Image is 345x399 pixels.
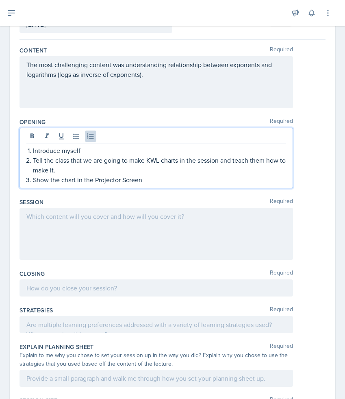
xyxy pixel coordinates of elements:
p: Show the chart in the Projector Screen [33,175,286,185]
label: Content [20,46,47,55]
label: Closing [20,270,45,278]
span: Required [270,198,293,206]
p: Introduce myself [33,146,286,155]
p: The most challenging content was understanding relationship between exponents and logarithms (log... [26,60,286,79]
span: Required [270,118,293,126]
span: Required [270,46,293,55]
label: Session [20,198,43,206]
label: Opening [20,118,46,126]
label: Explain Planning Sheet [20,343,94,351]
span: Required [270,306,293,314]
p: Tell the class that we are going to make KWL charts in the session and teach them how to make it. [33,155,286,175]
label: Strategies [20,306,53,314]
div: Explain to me why you chose to set your session up in the way you did? Explain why you chose to u... [20,351,293,368]
span: Required [270,270,293,278]
span: Required [270,343,293,351]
